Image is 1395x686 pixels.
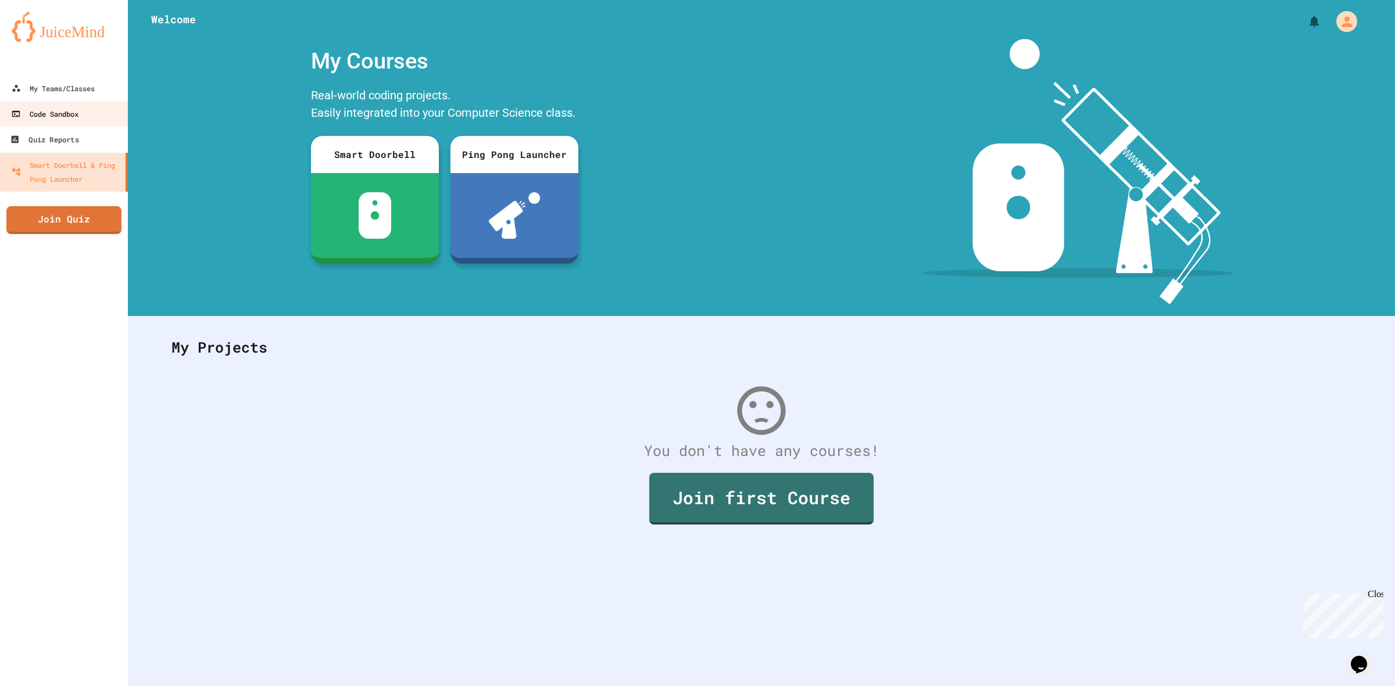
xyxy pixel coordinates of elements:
div: My Account [1324,8,1360,35]
div: Smart Doorbell & Ping Pong Launcher [12,158,121,186]
img: banner-image-my-projects.png [922,39,1234,304]
div: Smart Doorbell [311,136,439,173]
iframe: chat widget [1346,640,1383,674]
img: logo-orange.svg [12,12,116,42]
img: ppl-with-ball.png [489,192,541,239]
div: Real-world coding projects. Easily integrated into your Computer Science class. [305,84,584,127]
a: Join Quiz [6,206,121,234]
div: My Projects [160,325,1363,370]
iframe: chat widget [1299,589,1383,638]
img: sdb-white.svg [359,192,392,239]
div: Quiz Reports [10,132,78,147]
div: My Teams/Classes [12,81,95,95]
div: My Notifications [1286,12,1324,31]
div: My Courses [305,39,584,84]
div: You don't have any courses! [160,440,1363,462]
div: Ping Pong Launcher [450,136,578,173]
a: Join first Course [649,473,874,525]
div: Chat with us now!Close [5,5,80,74]
div: Code Sandbox [11,107,78,121]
